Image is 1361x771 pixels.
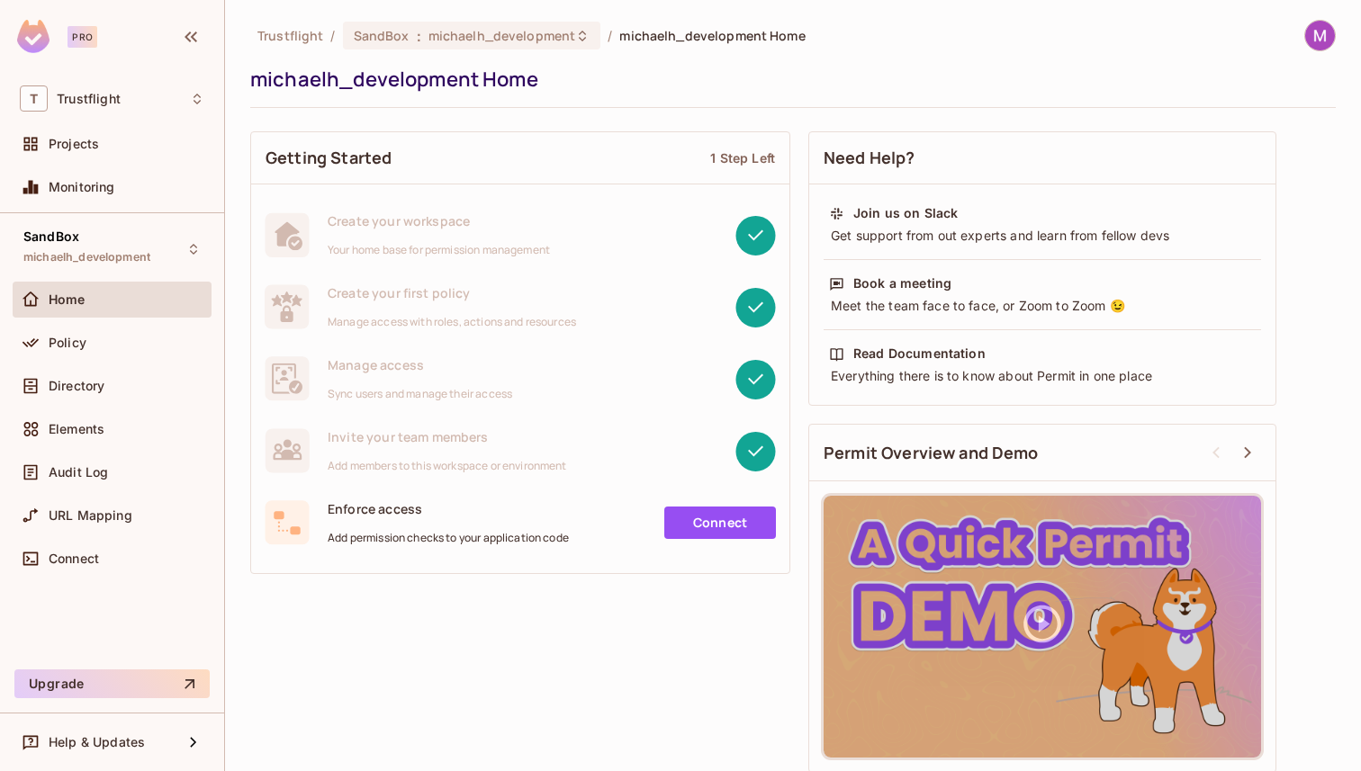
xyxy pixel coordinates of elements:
[328,243,550,257] span: Your home base for permission management
[328,428,567,445] span: Invite your team members
[257,27,323,44] span: the active workspace
[68,26,97,48] div: Pro
[710,149,775,166] div: 1 Step Left
[49,465,108,480] span: Audit Log
[23,229,79,244] span: SandBox
[853,274,951,292] div: Book a meeting
[49,180,115,194] span: Monitoring
[824,147,915,169] span: Need Help?
[824,442,1039,464] span: Permit Overview and Demo
[853,345,986,363] div: Read Documentation
[330,27,335,44] li: /
[416,29,422,43] span: :
[619,27,805,44] span: michaelh_development Home
[829,227,1256,245] div: Get support from out experts and learn from fellow devs
[829,297,1256,315] div: Meet the team face to face, or Zoom to Zoom 😉
[328,387,512,401] span: Sync users and manage their access
[328,212,550,229] span: Create your workspace
[328,531,569,545] span: Add permission checks to your application code
[14,669,210,698] button: Upgrade
[57,92,121,106] span: Workspace: Trustflight
[328,356,512,373] span: Manage access
[354,27,410,44] span: SandBox
[49,336,86,350] span: Policy
[853,204,958,222] div: Join us on Slack
[20,85,48,112] span: T
[49,292,86,307] span: Home
[428,27,576,44] span: michaelh_development
[23,250,150,264] span: michaelh_development
[328,459,567,473] span: Add members to this workspace or environment
[49,508,132,523] span: URL Mapping
[49,379,104,393] span: Directory
[17,20,50,53] img: SReyMgAAAABJRU5ErkJggg==
[250,66,1327,93] div: michaelh_development Home
[829,367,1256,385] div: Everything there is to know about Permit in one place
[608,27,612,44] li: /
[664,507,776,539] a: Connect
[49,137,99,151] span: Projects
[1305,21,1335,50] img: Michael Hewlett
[49,551,99,566] span: Connect
[49,735,145,749] span: Help & Updates
[328,500,569,517] span: Enforce access
[266,147,392,169] span: Getting Started
[328,315,576,329] span: Manage access with roles, actions and resources
[328,284,576,301] span: Create your first policy
[49,422,104,436] span: Elements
